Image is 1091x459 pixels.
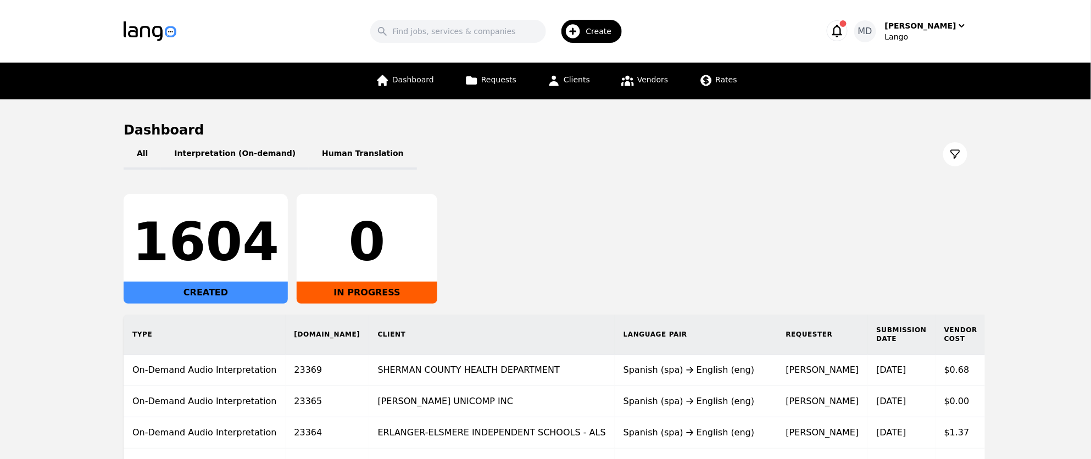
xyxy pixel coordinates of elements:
[936,386,987,417] td: $0.00
[305,216,428,268] div: 0
[369,417,615,449] td: ERLANGER-ELSMERE INDEPENDENT SCHOOLS - ALS
[124,355,286,386] td: On-Demand Audio Interpretation
[868,315,936,355] th: Submission Date
[286,386,369,417] td: 23365
[943,142,967,166] button: Filter
[481,75,516,84] span: Requests
[286,355,369,386] td: 23369
[541,63,597,99] a: Clients
[936,355,987,386] td: $0.68
[777,386,868,417] td: [PERSON_NAME]
[161,139,309,170] button: Interpretation (On-demand)
[693,63,744,99] a: Rates
[877,427,906,438] time: [DATE]
[124,139,161,170] button: All
[624,426,769,439] div: Spanish (spa) English (eng)
[885,31,967,42] div: Lango
[124,315,286,355] th: Type
[458,63,523,99] a: Requests
[936,417,987,449] td: $1.37
[297,282,437,304] div: IN PROGRESS
[624,395,769,408] div: Spanish (spa) English (eng)
[624,363,769,377] div: Spanish (spa) English (eng)
[309,139,417,170] button: Human Translation
[777,355,868,386] td: [PERSON_NAME]
[885,20,956,31] div: [PERSON_NAME]
[286,417,369,449] td: 23364
[124,417,286,449] td: On-Demand Audio Interpretation
[124,282,288,304] div: CREATED
[369,315,615,355] th: Client
[132,216,279,268] div: 1604
[369,355,615,386] td: SHERMAN COUNTY HEALTH DEPARTMENT
[586,26,620,37] span: Create
[286,315,369,355] th: [DOMAIN_NAME]
[777,417,868,449] td: [PERSON_NAME]
[716,75,737,84] span: Rates
[615,315,777,355] th: Language Pair
[877,396,906,406] time: [DATE]
[369,63,441,99] a: Dashboard
[777,315,868,355] th: Requester
[370,20,546,43] input: Find jobs, services & companies
[858,25,872,38] span: MD
[614,63,675,99] a: Vendors
[637,75,668,84] span: Vendors
[124,121,967,139] h1: Dashboard
[854,20,967,42] button: MD[PERSON_NAME]Lango
[124,21,176,41] img: Logo
[392,75,434,84] span: Dashboard
[369,386,615,417] td: [PERSON_NAME] UNICOMP INC
[936,315,987,355] th: Vendor Cost
[124,386,286,417] td: On-Demand Audio Interpretation
[564,75,590,84] span: Clients
[877,365,906,375] time: [DATE]
[546,15,629,47] button: Create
